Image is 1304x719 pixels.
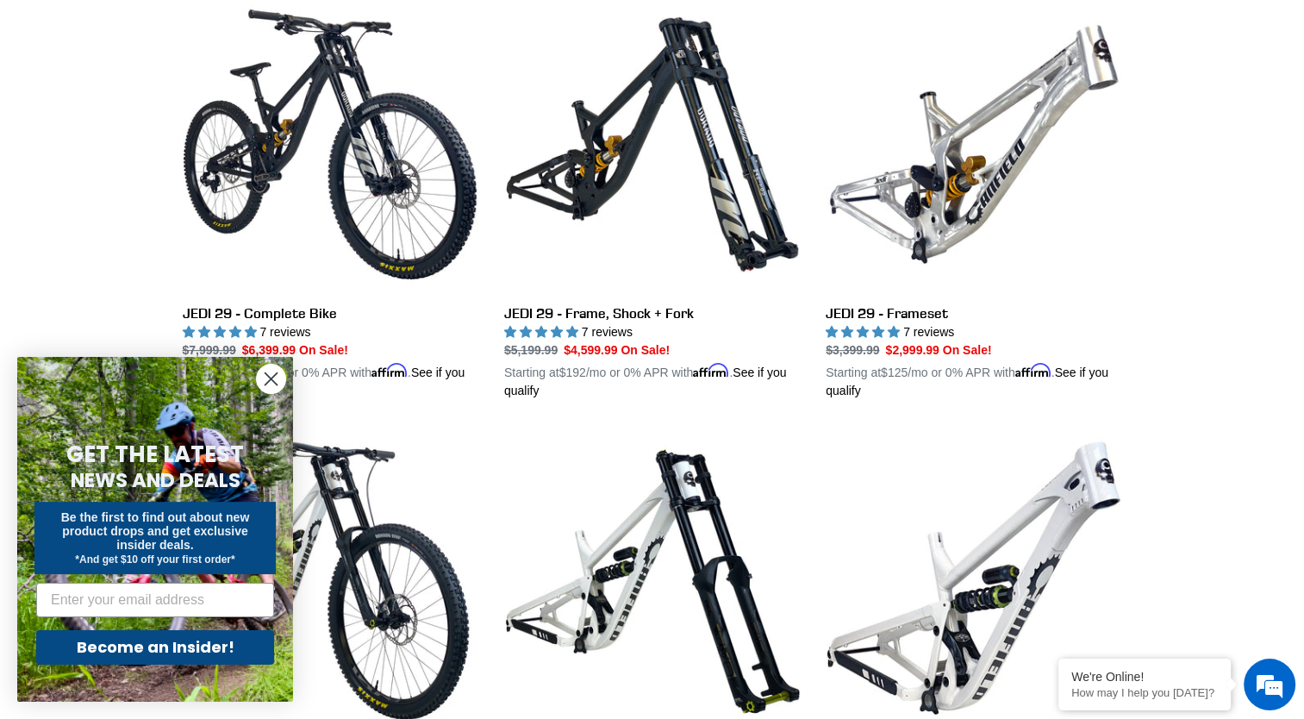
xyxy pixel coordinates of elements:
button: Become an Insider! [36,630,274,665]
p: How may I help you today? [1071,686,1218,699]
span: NEWS AND DEALS [71,466,240,494]
span: GET THE LATEST [66,439,244,470]
button: Close dialog [256,364,286,394]
span: *And get $10 off your first order* [75,553,234,566]
div: We're Online! [1071,670,1218,684]
span: Be the first to find out about new product drops and get exclusive insider deals. [61,510,250,552]
input: Enter your email address [36,583,274,617]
